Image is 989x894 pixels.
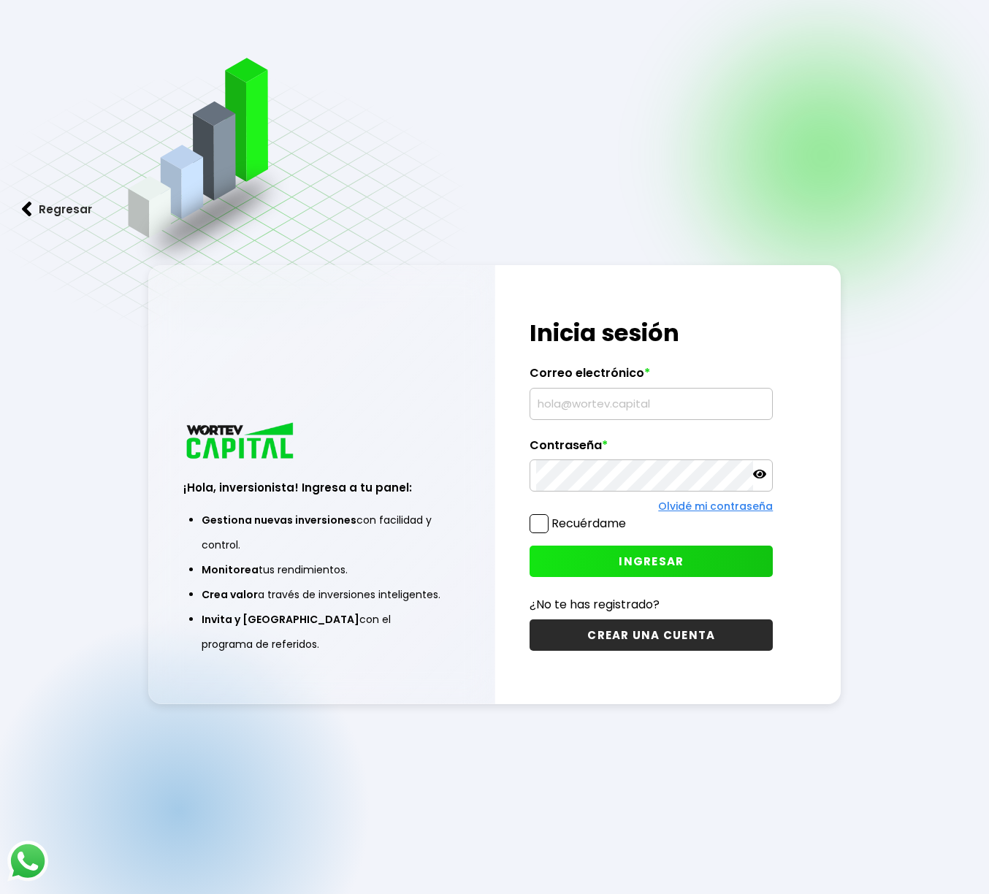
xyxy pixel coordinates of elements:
[551,515,626,532] label: Recuérdame
[530,595,773,651] a: ¿No te has registrado?CREAR UNA CUENTA
[530,316,773,351] h1: Inicia sesión
[658,499,773,513] a: Olvidé mi contraseña
[202,612,359,627] span: Invita y [GEOGRAPHIC_DATA]
[202,582,441,607] li: a través de inversiones inteligentes.
[530,595,773,614] p: ¿No te has registrado?
[530,438,773,460] label: Contraseña
[202,587,258,602] span: Crea valor
[22,202,32,217] img: flecha izquierda
[7,841,48,882] img: logos_whatsapp-icon.242b2217.svg
[183,421,299,464] img: logo_wortev_capital
[530,546,773,577] button: INGRESAR
[619,554,684,569] span: INGRESAR
[202,607,441,657] li: con el programa de referidos.
[536,389,766,419] input: hola@wortev.capital
[530,619,773,651] button: CREAR UNA CUENTA
[183,479,459,496] h3: ¡Hola, inversionista! Ingresa a tu panel:
[202,562,259,577] span: Monitorea
[530,366,773,388] label: Correo electrónico
[202,513,356,527] span: Gestiona nuevas inversiones
[202,557,441,582] li: tus rendimientos.
[202,508,441,557] li: con facilidad y control.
